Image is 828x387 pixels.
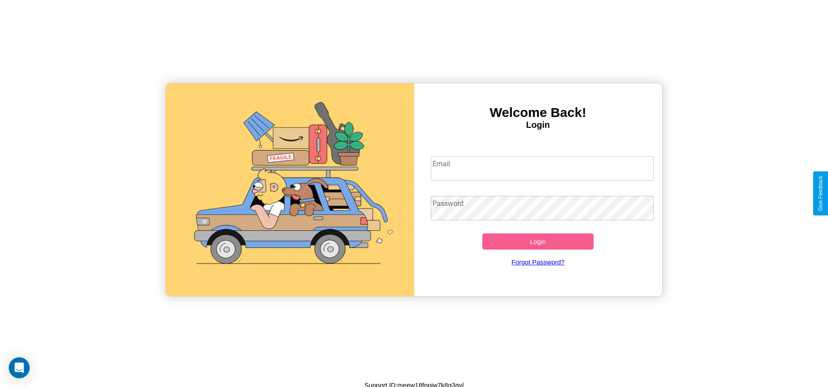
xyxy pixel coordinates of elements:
[166,83,414,296] img: gif
[426,250,649,274] a: Forgot Password?
[818,176,824,211] div: Give Feedback
[9,357,30,378] div: Open Intercom Messenger
[414,105,662,120] h3: Welcome Back!
[482,233,594,250] button: Login
[414,120,662,130] h4: Login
